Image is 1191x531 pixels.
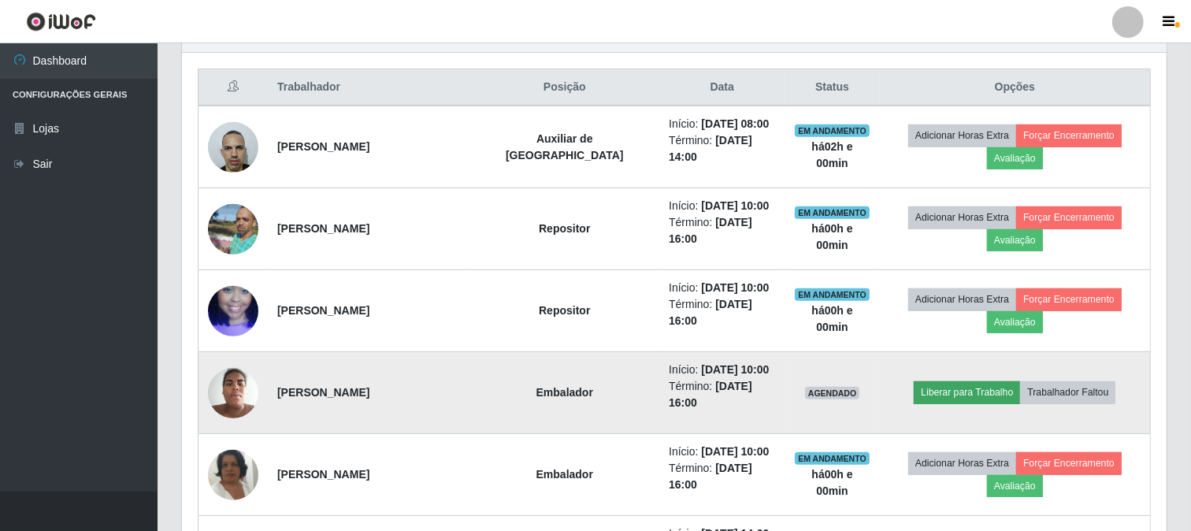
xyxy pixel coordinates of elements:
span: EM ANDAMENTO [795,288,870,301]
button: Liberar para Trabalho [914,381,1020,403]
time: [DATE] 10:00 [701,363,769,376]
button: Avaliação [987,229,1043,251]
li: Término: [669,460,775,493]
strong: Repositor [539,304,590,317]
time: [DATE] 10:00 [701,281,769,294]
strong: Embalador [536,386,593,399]
button: Forçar Encerramento [1016,124,1122,147]
th: Trabalhador [268,69,469,106]
li: Término: [669,132,775,165]
strong: [PERSON_NAME] [277,386,369,399]
li: Início: [669,116,775,132]
time: [DATE] 10:00 [701,445,769,458]
strong: [PERSON_NAME] [277,140,369,153]
th: Data [659,69,785,106]
span: EM ANDAMENTO [795,452,870,465]
img: 1738382161261.jpeg [208,266,258,356]
th: Status [785,69,879,106]
button: Avaliação [987,147,1043,169]
button: Adicionar Horas Extra [908,124,1016,147]
li: Término: [669,296,775,329]
button: Forçar Encerramento [1016,452,1122,474]
th: Posição [469,69,659,106]
th: Opções [880,69,1151,106]
li: Início: [669,444,775,460]
img: 1650483938365.jpeg [208,359,258,426]
time: [DATE] 10:00 [701,199,769,212]
strong: [PERSON_NAME] [277,222,369,235]
span: EM ANDAMENTO [795,206,870,219]
li: Término: [669,378,775,411]
button: Adicionar Horas Extra [908,288,1016,310]
button: Adicionar Horas Extra [908,452,1016,474]
strong: há 00 h e 00 min [812,222,853,251]
li: Início: [669,198,775,214]
button: Avaliação [987,475,1043,497]
strong: Auxiliar de [GEOGRAPHIC_DATA] [506,132,624,162]
strong: Embalador [536,468,593,481]
button: Forçar Encerramento [1016,288,1122,310]
li: Término: [669,214,775,247]
span: AGENDADO [805,387,860,399]
strong: Repositor [539,222,590,235]
button: Avaliação [987,311,1043,333]
button: Adicionar Horas Extra [908,206,1016,228]
li: Início: [669,280,775,296]
img: 1676496034794.jpeg [208,430,258,520]
strong: há 02 h e 00 min [812,140,853,169]
img: 1676652798600.jpeg [208,113,258,180]
time: [DATE] 08:00 [701,117,769,130]
img: 1650917429067.jpeg [208,195,258,262]
strong: [PERSON_NAME] [277,304,369,317]
strong: há 00 h e 00 min [812,304,853,333]
strong: há 00 h e 00 min [812,468,853,497]
button: Trabalhador Faltou [1020,381,1115,403]
span: EM ANDAMENTO [795,124,870,137]
img: CoreUI Logo [26,12,96,32]
button: Forçar Encerramento [1016,206,1122,228]
strong: [PERSON_NAME] [277,468,369,481]
li: Início: [669,362,775,378]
